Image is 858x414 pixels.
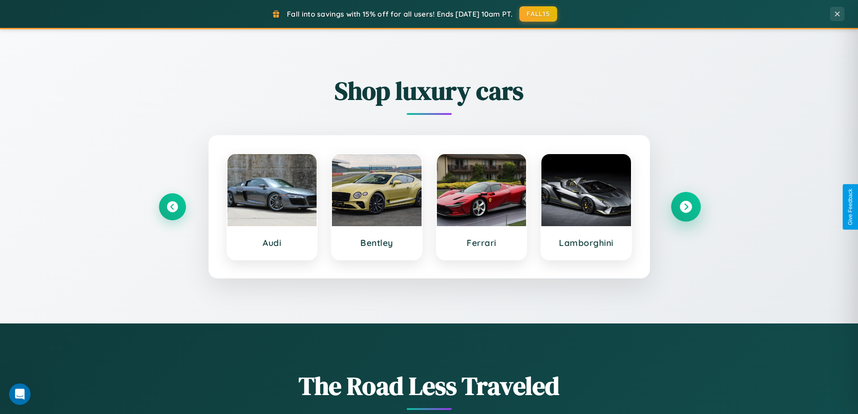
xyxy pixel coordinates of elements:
[550,237,622,248] h3: Lamborghini
[236,237,308,248] h3: Audi
[847,189,853,225] div: Give Feedback
[446,237,518,248] h3: Ferrari
[159,369,699,403] h1: The Road Less Traveled
[519,6,557,22] button: FALL15
[159,73,699,108] h2: Shop luxury cars
[341,237,413,248] h3: Bentley
[9,383,31,405] iframe: Intercom live chat
[287,9,513,18] span: Fall into savings with 15% off for all users! Ends [DATE] 10am PT.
